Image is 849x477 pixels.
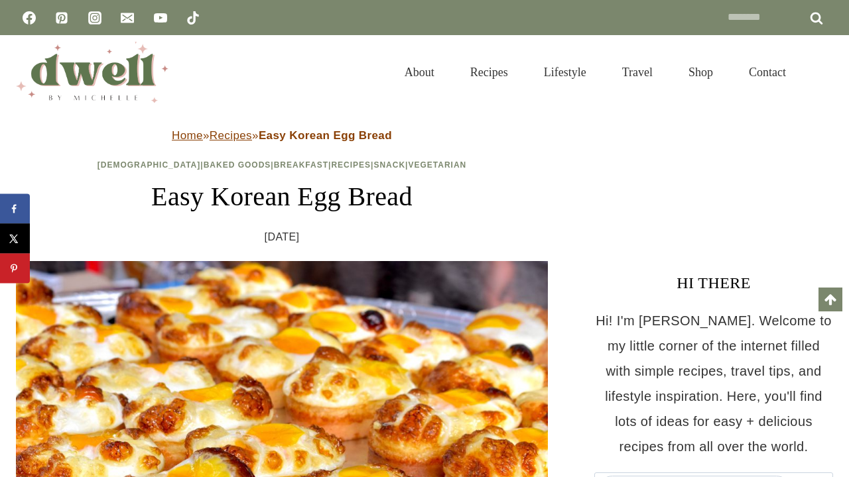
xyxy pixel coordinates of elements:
[114,5,141,31] a: Email
[265,227,300,247] time: [DATE]
[594,271,833,295] h3: HI THERE
[172,129,203,142] a: Home
[526,49,604,95] a: Lifestyle
[811,61,833,83] button: View Search Form
[274,160,328,170] a: Breakfast
[408,160,466,170] a: Vegetarian
[818,288,842,311] a: Scroll to top
[331,160,371,170] a: Recipes
[172,129,392,142] span: » »
[16,42,168,103] img: DWELL by michelle
[48,5,75,31] a: Pinterest
[373,160,405,170] a: Snack
[16,5,42,31] a: Facebook
[604,49,671,95] a: Travel
[180,5,206,31] a: TikTok
[452,49,526,95] a: Recipes
[731,49,804,95] a: Contact
[204,160,271,170] a: Baked Goods
[594,308,833,459] p: Hi! I'm [PERSON_NAME]. Welcome to my little corner of the internet filled with simple recipes, tr...
[387,49,804,95] nav: Primary Navigation
[16,177,548,217] h1: Easy Korean Egg Bread
[387,49,452,95] a: About
[210,129,252,142] a: Recipes
[98,160,201,170] a: [DEMOGRAPHIC_DATA]
[82,5,108,31] a: Instagram
[259,129,392,142] strong: Easy Korean Egg Bread
[147,5,174,31] a: YouTube
[671,49,731,95] a: Shop
[98,160,467,170] span: | | | | |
